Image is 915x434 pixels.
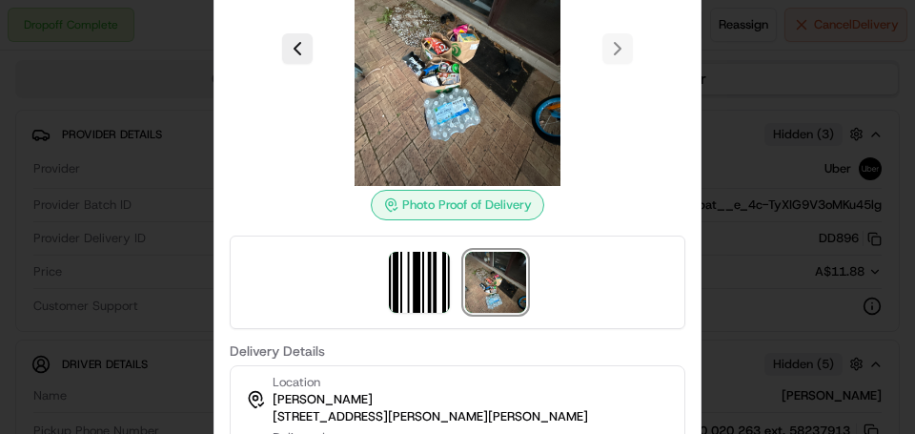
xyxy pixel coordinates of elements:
[465,252,526,313] img: photo_proof_of_delivery image
[273,391,373,408] span: [PERSON_NAME]
[371,190,544,220] div: Photo Proof of Delivery
[389,252,450,313] img: barcode_scan_on_pickup image
[273,374,320,391] span: Location
[230,344,685,358] label: Delivery Details
[273,408,588,425] span: [STREET_ADDRESS][PERSON_NAME][PERSON_NAME]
